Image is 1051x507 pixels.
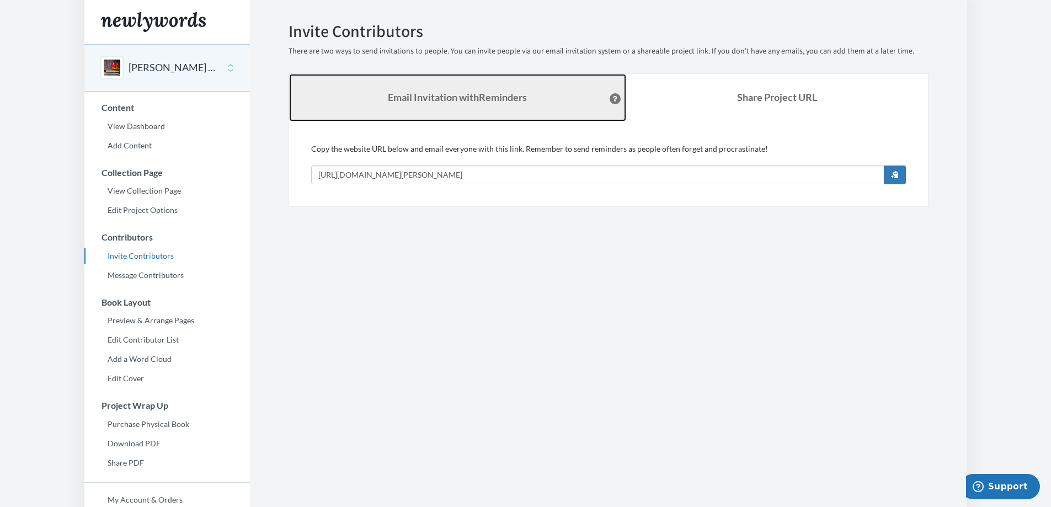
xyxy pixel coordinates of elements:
[84,118,250,135] a: View Dashboard
[388,91,527,103] strong: Email Invitation with Reminders
[289,46,929,57] p: There are two ways to send invitations to people. You can invite people via our email invitation ...
[966,474,1040,501] iframe: Opens a widget where you can chat to one of our agents
[84,202,250,218] a: Edit Project Options
[84,332,250,348] a: Edit Contributor List
[85,401,250,410] h3: Project Wrap Up
[101,12,206,32] img: Newlywords logo
[289,22,929,40] h2: Invite Contributors
[85,232,250,242] h3: Contributors
[84,370,250,387] a: Edit Cover
[84,248,250,264] a: Invite Contributors
[84,267,250,284] a: Message Contributors
[84,455,250,471] a: Share PDF
[84,435,250,452] a: Download PDF
[85,297,250,307] h3: Book Layout
[737,91,817,103] b: Share Project URL
[85,168,250,178] h3: Collection Page
[84,351,250,367] a: Add a Word Cloud
[311,143,906,184] div: Copy the website URL below and email everyone with this link. Remember to send reminders as peopl...
[85,103,250,113] h3: Content
[84,137,250,154] a: Add Content
[84,416,250,433] a: Purchase Physical Book
[84,183,250,199] a: View Collection Page
[84,312,250,329] a: Preview & Arrange Pages
[129,61,218,75] button: [PERSON_NAME] retirement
